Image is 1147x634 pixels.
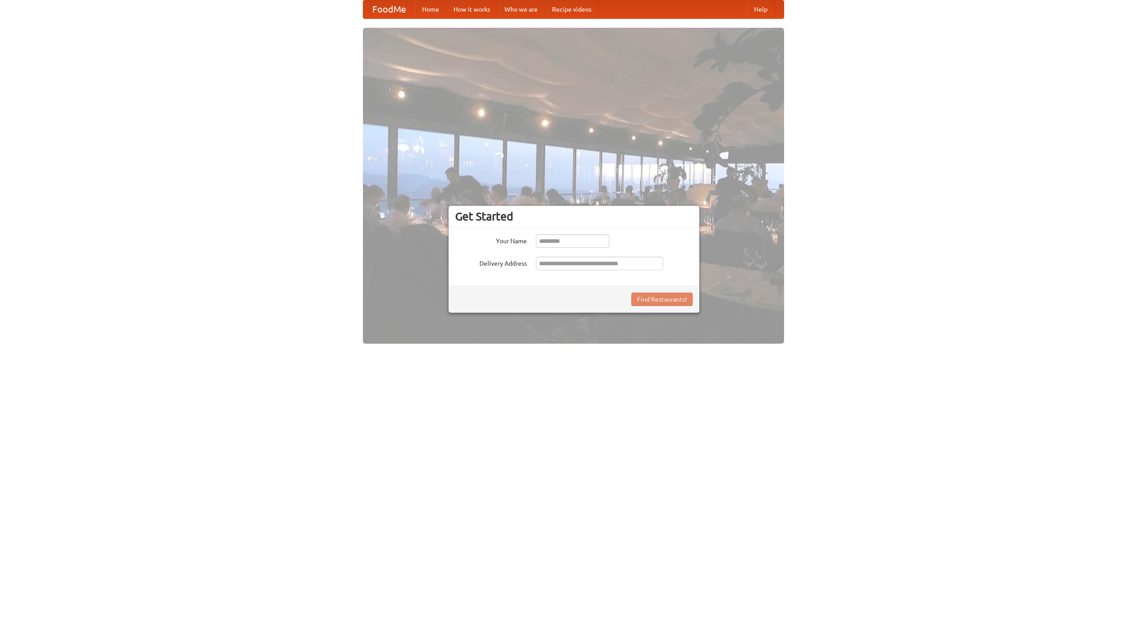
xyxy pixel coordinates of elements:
a: FoodMe [363,0,415,18]
h3: Get Started [455,210,693,223]
label: Your Name [455,234,527,246]
button: Find Restaurants! [631,293,693,306]
a: How it works [446,0,497,18]
a: Home [415,0,446,18]
a: Recipe videos [545,0,599,18]
a: Help [747,0,775,18]
label: Delivery Address [455,257,527,268]
a: Who we are [497,0,545,18]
